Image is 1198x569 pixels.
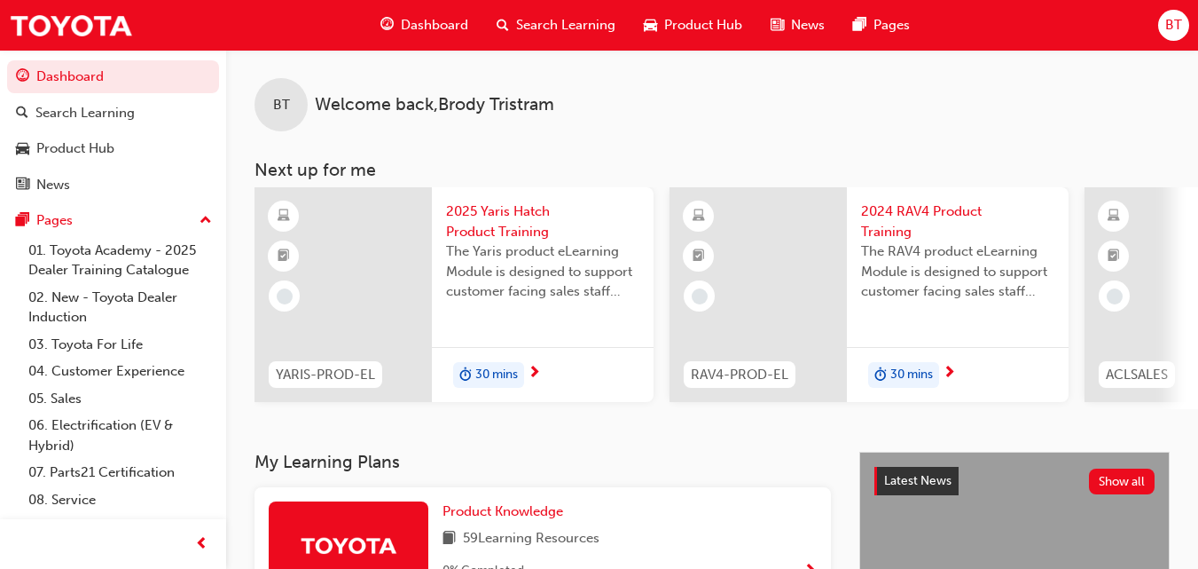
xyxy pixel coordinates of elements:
[442,502,570,522] a: Product Knowledge
[1089,469,1155,494] button: Show all
[630,7,756,43] a: car-iconProduct Hub
[7,132,219,165] a: Product Hub
[35,103,135,123] div: Search Learning
[21,385,219,413] a: 05. Sales
[669,187,1069,402] a: RAV4-PROD-EL2024 RAV4 Product TrainingThe RAV4 product eLearning Module is designed to support cu...
[497,14,509,36] span: search-icon
[692,288,708,304] span: learningRecordVerb_NONE-icon
[36,210,73,231] div: Pages
[756,7,839,43] a: news-iconNews
[861,202,1054,241] span: 2024 RAV4 Product Training
[16,178,29,194] span: news-icon
[16,213,29,229] span: pages-icon
[276,365,375,385] span: YARIS-PROD-EL
[21,459,219,486] a: 07. Parts21 Certification
[21,513,219,541] a: 09. Technical Training
[442,503,563,519] span: Product Knowledge
[273,95,290,115] span: BT
[200,209,212,233] span: up-icon
[315,95,554,115] span: Welcome back , Brody Tristram
[226,160,1198,180] h3: Next up for me
[7,97,219,130] a: Search Learning
[853,14,866,36] span: pages-icon
[21,412,219,459] a: 06. Electrification (EV & Hybrid)
[7,204,219,237] button: Pages
[1165,15,1182,36] span: BT
[1106,365,1168,385] span: ACLSALES
[890,365,933,385] span: 30 mins
[482,7,630,43] a: search-iconSearch Learning
[1138,509,1180,551] iframe: Intercom live chat
[874,364,887,387] span: duration-icon
[36,175,70,195] div: News
[254,452,831,472] h3: My Learning Plans
[21,237,219,284] a: 01. Toyota Academy - 2025 Dealer Training Catalogue
[16,106,28,122] span: search-icon
[943,366,956,382] span: next-icon
[195,533,208,556] span: prev-icon
[7,57,219,204] button: DashboardSearch LearningProduct HubNews
[21,486,219,514] a: 08. Service
[873,15,910,36] span: Pages
[1108,245,1120,268] span: booktick-icon
[16,141,29,157] span: car-icon
[516,15,615,36] span: Search Learning
[278,205,290,228] span: learningResourceType_ELEARNING-icon
[300,530,397,561] img: Trak
[380,14,394,36] span: guage-icon
[401,15,468,36] span: Dashboard
[791,15,825,36] span: News
[528,366,541,382] span: next-icon
[475,365,518,385] span: 30 mins
[1107,288,1123,304] span: learningRecordVerb_NONE-icon
[9,5,133,45] img: Trak
[277,288,293,304] span: learningRecordVerb_NONE-icon
[644,14,657,36] span: car-icon
[36,138,114,159] div: Product Hub
[1158,10,1189,41] button: BT
[691,365,788,385] span: RAV4-PROD-EL
[664,15,742,36] span: Product Hub
[21,331,219,359] a: 03. Toyota For Life
[446,241,639,302] span: The Yaris product eLearning Module is designed to support customer facing sales staff with introd...
[16,69,29,85] span: guage-icon
[366,7,482,43] a: guage-iconDashboard
[7,169,219,202] a: News
[459,364,472,387] span: duration-icon
[693,245,705,268] span: booktick-icon
[693,205,705,228] span: learningResourceType_ELEARNING-icon
[21,284,219,331] a: 02. New - Toyota Dealer Induction
[1108,205,1120,228] span: learningResourceType_ELEARNING-icon
[442,528,456,550] span: book-icon
[278,245,290,268] span: booktick-icon
[21,358,219,385] a: 04. Customer Experience
[861,241,1054,302] span: The RAV4 product eLearning Module is designed to support customer facing sales staff with introdu...
[884,473,951,488] span: Latest News
[839,7,924,43] a: pages-iconPages
[874,467,1155,495] a: Latest NewsShow all
[771,14,784,36] span: news-icon
[254,187,654,402] a: YARIS-PROD-EL2025 Yaris Hatch Product TrainingThe Yaris product eLearning Module is designed to s...
[7,60,219,93] a: Dashboard
[446,202,639,241] span: 2025 Yaris Hatch Product Training
[463,528,599,550] span: 59 Learning Resources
